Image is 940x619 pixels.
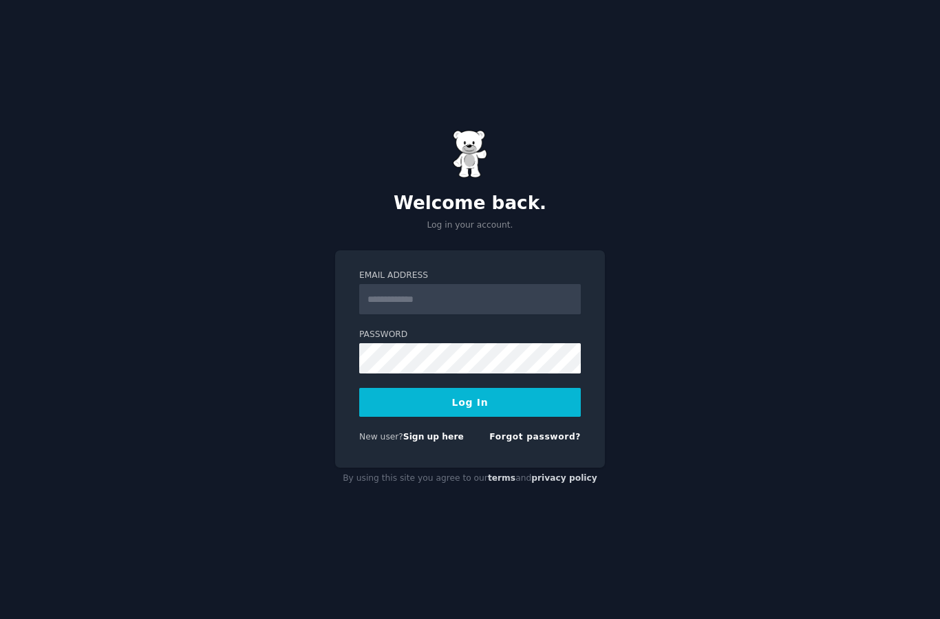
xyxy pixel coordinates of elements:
a: privacy policy [531,473,597,483]
a: Sign up here [403,432,464,442]
button: Log In [359,388,581,417]
label: Email Address [359,270,581,282]
div: By using this site you agree to our and [335,468,605,490]
label: Password [359,329,581,341]
img: Gummy Bear [453,130,487,178]
span: New user? [359,432,403,442]
a: terms [488,473,515,483]
h2: Welcome back. [335,193,605,215]
p: Log in your account. [335,219,605,232]
a: Forgot password? [489,432,581,442]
